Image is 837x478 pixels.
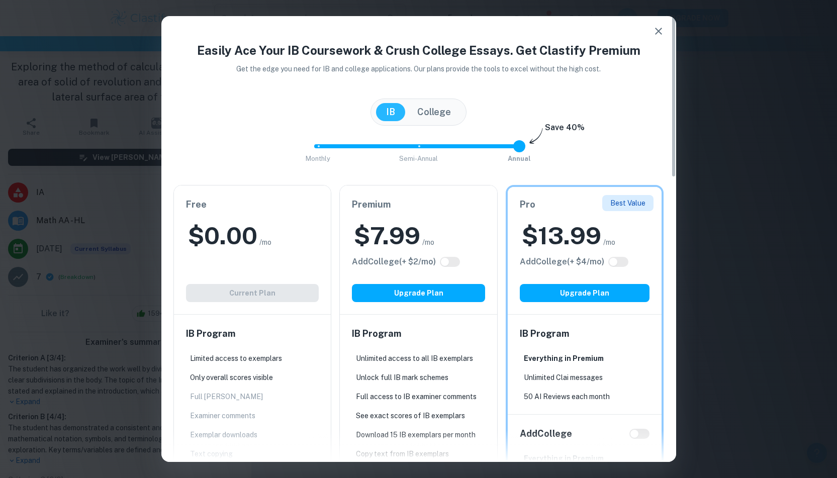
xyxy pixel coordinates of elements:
[399,155,438,162] span: Semi-Annual
[422,237,434,248] span: /mo
[356,429,476,440] p: Download 15 IB exemplars per month
[520,427,572,441] h6: Add College
[356,372,448,383] p: Unlock full IB mark schemes
[186,198,319,212] h6: Free
[356,410,465,421] p: See exact scores of IB exemplars
[407,103,461,121] button: College
[190,353,282,364] p: Limited access to exemplars
[524,372,603,383] p: Unlimited Clai messages
[610,198,645,209] p: Best Value
[190,429,257,440] p: Exemplar downloads
[520,284,650,302] button: Upgrade Plan
[545,122,585,139] h6: Save 40%
[376,103,405,121] button: IB
[520,327,650,341] h6: IB Program
[520,198,650,212] h6: Pro
[259,237,271,248] span: /mo
[356,353,473,364] p: Unlimited access to all IB exemplars
[520,256,604,268] h6: Click to see all the additional College features.
[529,128,543,145] img: subscription-arrow.svg
[356,391,477,402] p: Full access to IB examiner comments
[524,391,610,402] p: 50 AI Reviews each month
[508,155,531,162] span: Annual
[524,353,604,364] p: Everything in Premium
[352,284,485,302] button: Upgrade Plan
[190,391,263,402] p: Full [PERSON_NAME]
[352,256,436,268] h6: Click to see all the additional College features.
[190,372,273,383] p: Only overall scores visible
[522,220,601,252] h2: $ 13.99
[186,327,319,341] h6: IB Program
[603,237,615,248] span: /mo
[352,327,485,341] h6: IB Program
[222,63,615,74] p: Get the edge you need for IB and college applications. Our plans provide the tools to excel witho...
[188,220,257,252] h2: $ 0.00
[173,41,664,59] h4: Easily Ace Your IB Coursework & Crush College Essays. Get Clastify Premium
[306,155,330,162] span: Monthly
[190,410,255,421] p: Examiner comments
[354,220,420,252] h2: $ 7.99
[352,198,485,212] h6: Premium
